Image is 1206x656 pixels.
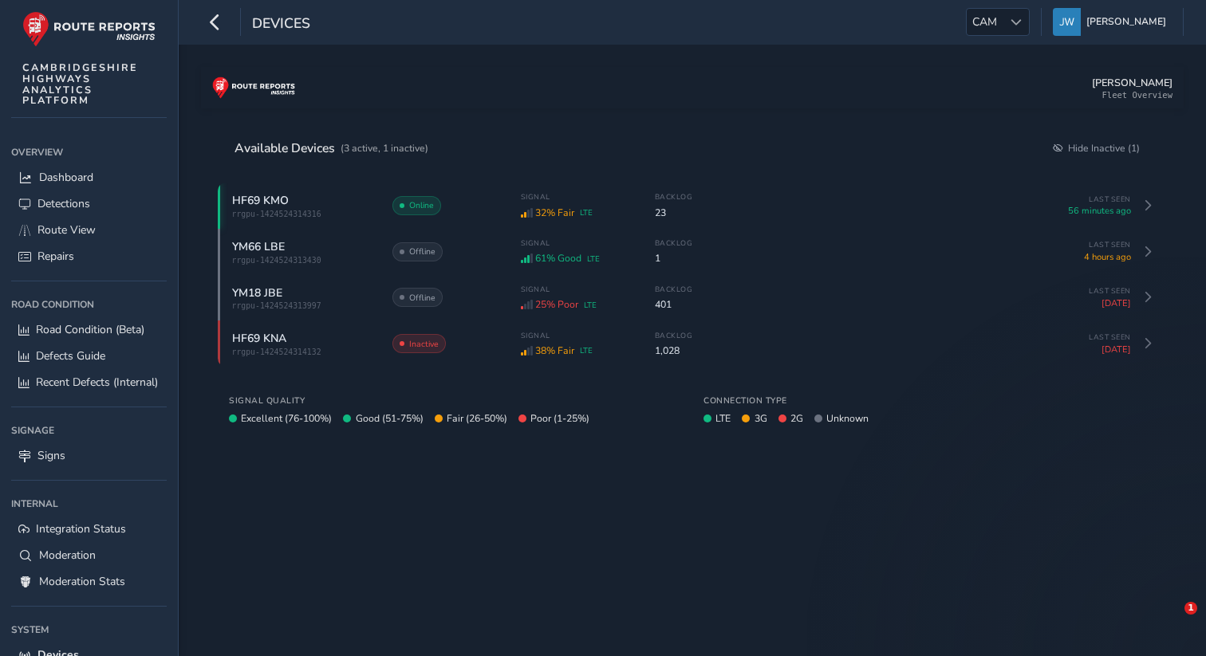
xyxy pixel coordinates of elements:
span: YM18 JBE [232,285,282,301]
a: Route View [11,217,167,243]
span: Integration Status [36,521,126,536]
div: Connection Type [703,395,1156,407]
span: [DATE] [1051,297,1131,309]
a: Repairs [11,243,167,269]
span: Unknown [826,412,869,425]
span: LTE [587,253,600,264]
div: Internal [11,492,167,516]
span: 38% Fair [535,344,574,357]
span: Last Seen [1051,240,1131,249]
span: Defects Guide [36,348,105,363]
span: Excellent (76-100%) [241,412,332,425]
span: LTE [580,207,593,218]
div: Fleet Overview [1102,90,1172,100]
span: Dashboard [39,170,93,185]
a: Moderation Stats [11,568,167,595]
a: Moderation [11,542,167,568]
span: Recent Defects (Internal) [36,375,158,390]
span: rrgpu-1424524314316 [232,210,376,218]
span: rrgpu-1424524314132 [232,348,376,356]
span: Offline [409,246,436,257]
span: 401 [655,298,693,311]
span: 25% Poor [535,298,578,311]
span: Backlog [655,238,693,248]
a: Defects Guide [11,343,167,369]
span: rrgpu-1424524313997 [232,301,376,310]
div: Signal Quality [229,395,681,407]
a: Dashboard [11,164,167,191]
a: Road Condition (Beta) [11,316,167,343]
span: Signal [521,285,633,294]
span: Devices [252,14,310,36]
span: LTE [715,412,731,425]
span: YM66 LBE [232,239,285,254]
span: Inactive [409,338,439,350]
span: Route View [37,222,96,238]
span: Online [409,199,434,211]
span: 1 [655,252,693,265]
span: Good (51-75%) [356,412,424,425]
span: Last Seen [1051,194,1131,204]
span: [PERSON_NAME] [1086,8,1166,36]
div: Available Devices [235,139,428,157]
span: LTE [580,345,593,355]
span: Signs [37,448,65,463]
span: Last Seen [1051,332,1131,342]
img: diamond-layout [1053,8,1081,36]
span: CAM [967,9,1003,35]
span: 1 [1184,602,1197,615]
a: Signs [11,442,167,469]
span: Backlog [655,331,693,340]
span: rrgpu-1424524313430 [232,256,376,265]
span: Last Seen [1051,286,1131,296]
span: 3G [755,412,767,425]
span: 1,028 [655,344,693,357]
div: [PERSON_NAME] [1092,76,1172,89]
span: 23 [655,206,693,219]
span: Backlog [655,285,693,294]
span: Hide Inactive (1) [1068,142,1140,155]
iframe: Intercom live chat [1152,602,1190,640]
span: 56 minutes ago [1051,205,1131,217]
span: LTE [584,300,597,310]
span: Signal [521,238,633,248]
div: Overview [11,140,167,164]
span: Poor (1-25%) [530,412,589,425]
img: rr logo [22,11,156,47]
span: Offline [409,292,436,304]
span: Road Condition (Beta) [36,322,144,337]
span: 32% Fair [535,206,574,219]
span: 2G [790,412,803,425]
a: Integration Status [11,516,167,542]
img: rr logo [212,77,295,99]
button: [PERSON_NAME] [1053,8,1172,36]
span: CAMBRIDGESHIRE HIGHWAYS ANALYTICS PLATFORM [22,62,138,106]
span: Moderation Stats [39,574,125,589]
span: HF69 KNA [232,331,286,346]
div: Road Condition [11,293,167,316]
span: Backlog [655,192,693,202]
span: [DATE] [1051,344,1131,355]
a: Detections [11,191,167,217]
span: (3 active, 1 inactive) [341,142,428,155]
span: 4 hours ago [1051,251,1131,263]
span: Repairs [37,249,74,264]
span: 61% Good [535,252,581,265]
div: System [11,618,167,642]
span: HF69 KMO [232,193,289,208]
button: Hide Inactive (1) [1042,136,1151,160]
span: Signal [521,331,633,340]
span: Detections [37,196,90,211]
span: Signal [521,192,633,202]
a: Recent Defects (Internal) [11,369,167,395]
span: Fair (26-50%) [447,412,507,425]
div: Signage [11,418,167,442]
span: Moderation [39,548,96,563]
